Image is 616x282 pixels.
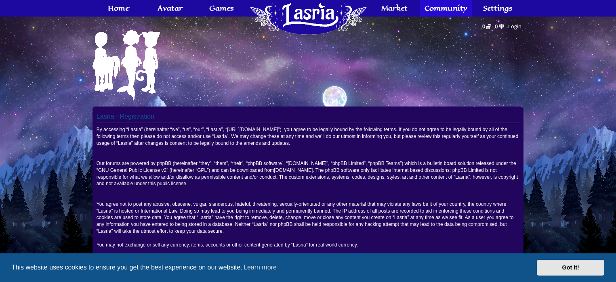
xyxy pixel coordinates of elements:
a: dismiss cookie message [537,260,604,276]
p: By accessing “Lasria” (hereinafter “we”, “us”, “our”, “Lasria”, “[URL][DOMAIN_NAME]”), you agree ... [97,126,520,262]
a: [DOMAIN_NAME] [274,167,313,173]
span: Community [425,5,467,11]
span: This website uses cookies to ensure you get the best experience on our website. [12,261,530,274]
a: GNU General Public License v2 [98,167,166,173]
span: 0 [495,23,498,30]
span: Avatar [158,5,183,11]
a: learn more about cookies [242,261,278,274]
span: Home [108,5,129,11]
span: Settings [483,5,513,11]
a: Login [506,21,523,32]
a: Home [248,34,369,71]
span: 0 [482,23,485,30]
h2: Lasria - Registration [97,114,520,123]
span: Market [381,5,408,11]
a: Avatar [93,96,164,102]
a: 0 [492,21,507,32]
span: Games [209,5,234,11]
img: Default Avatar [93,29,164,100]
a: 0 [480,21,491,32]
